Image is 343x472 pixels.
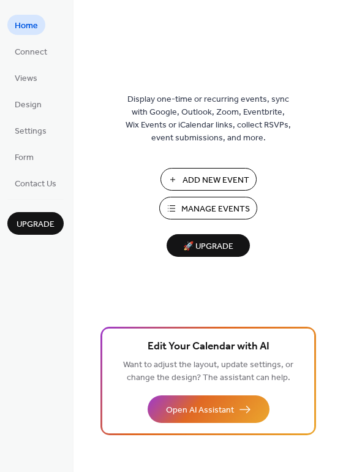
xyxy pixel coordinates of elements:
[15,72,37,85] span: Views
[148,338,269,356] span: Edit Your Calendar with AI
[7,67,45,88] a: Views
[15,151,34,164] span: Form
[7,173,64,193] a: Contact Us
[15,46,47,59] span: Connect
[15,125,47,138] span: Settings
[17,218,55,231] span: Upgrade
[166,404,234,417] span: Open AI Assistant
[15,20,38,32] span: Home
[160,168,257,191] button: Add New Event
[123,357,293,386] span: Want to adjust the layout, update settings, or change the design? The assistant can help.
[15,99,42,112] span: Design
[15,178,56,191] span: Contact Us
[181,203,250,216] span: Manage Events
[167,234,250,257] button: 🚀 Upgrade
[7,212,64,235] button: Upgrade
[148,395,269,423] button: Open AI Assistant
[126,93,291,145] span: Display one-time or recurring events, sync with Google, Outlook, Zoom, Eventbrite, Wix Events or ...
[183,174,249,187] span: Add New Event
[7,147,41,167] a: Form
[7,120,54,140] a: Settings
[174,238,243,255] span: 🚀 Upgrade
[7,41,55,61] a: Connect
[7,15,45,35] a: Home
[7,94,49,114] a: Design
[159,197,257,219] button: Manage Events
